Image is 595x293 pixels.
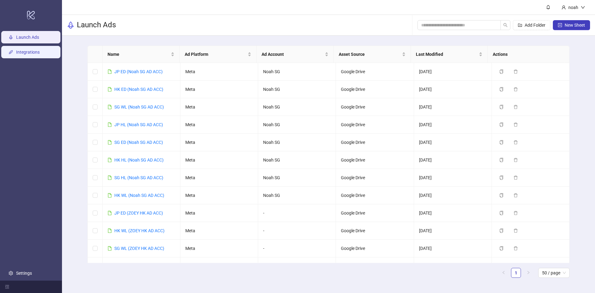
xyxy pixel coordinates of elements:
span: bell [546,5,550,9]
td: Meta [180,134,258,151]
span: delete [513,246,518,251]
span: plus-square [558,23,562,27]
td: [DATE] [414,98,492,116]
span: delete [513,158,518,162]
span: Asset Source [339,51,401,58]
li: 1 [511,268,521,278]
td: [DATE] [414,240,492,257]
th: Actions [488,46,565,63]
td: Google Drive [336,240,414,257]
th: Last Modified [411,46,488,63]
span: folder-add [518,23,522,27]
th: Asset Source [334,46,411,63]
th: Name [103,46,180,63]
td: Google Drive [336,151,414,169]
td: Noah SG [258,116,336,134]
span: right [527,271,530,274]
a: HK HL (Noah SG AD ACC) [114,158,164,162]
span: delete [513,105,518,109]
span: Add Folder [525,23,545,28]
li: Next Page [523,268,533,278]
span: copy [499,87,504,91]
span: file [108,140,112,144]
td: Meta [180,257,258,275]
span: delete [513,140,518,144]
td: [DATE] [414,63,492,81]
span: menu-fold [5,285,9,289]
span: Last Modified [416,51,478,58]
span: file [108,193,112,198]
td: Meta [180,187,258,204]
a: SG ED (Noah SG AD ACC) [114,140,163,145]
td: Google Drive [336,222,414,240]
span: rocket [67,21,74,29]
a: 1 [511,268,521,277]
a: SG WL (ZOEY HK AD ACC) [114,246,164,251]
a: Launch Ads [16,35,39,40]
span: delete [513,87,518,91]
td: Meta [180,116,258,134]
td: Noah SG [258,98,336,116]
span: copy [499,69,504,74]
button: right [523,268,533,278]
td: [DATE] [414,81,492,98]
td: Google Drive [336,257,414,275]
td: Google Drive [336,116,414,134]
td: Google Drive [336,169,414,187]
span: user [562,5,566,10]
td: Noah SG [258,151,336,169]
td: [DATE] [414,204,492,222]
td: Noah SG [258,134,336,151]
td: Google Drive [336,81,414,98]
td: Meta [180,169,258,187]
td: Google Drive [336,204,414,222]
span: delete [513,193,518,198]
th: Ad Platform [180,46,257,63]
h3: Launch Ads [77,20,116,30]
span: file [108,105,112,109]
span: delete [513,122,518,127]
td: [DATE] [414,116,492,134]
span: search [503,23,508,27]
span: copy [499,105,504,109]
span: New Sheet [565,23,585,28]
span: left [502,271,505,274]
td: [DATE] [414,222,492,240]
span: delete [513,229,518,233]
td: Meta [180,98,258,116]
div: Page Size [538,268,570,278]
td: - [258,240,336,257]
span: copy [499,140,504,144]
td: [DATE] [414,169,492,187]
td: [DATE] [414,257,492,275]
button: Add Folder [513,20,550,30]
td: - [258,222,336,240]
button: New Sheet [553,20,590,30]
td: Google Drive [336,187,414,204]
td: Meta [180,204,258,222]
a: HK WL (Noah SG AD ACC) [114,193,164,198]
span: delete [513,175,518,180]
span: copy [499,246,504,251]
td: Noah SG [258,169,336,187]
span: file [108,122,112,127]
td: Google Drive [336,63,414,81]
span: file [108,229,112,233]
td: - [258,204,336,222]
span: 50 / page [542,268,566,277]
td: [DATE] [414,187,492,204]
span: delete [513,69,518,74]
td: Google Drive [336,134,414,151]
a: Integrations [16,50,40,55]
td: Meta [180,240,258,257]
span: delete [513,211,518,215]
th: Ad Account [257,46,334,63]
a: JP ED (Noah SG AD ACC) [114,69,163,74]
a: HK ED (Noah SG AD ACC) [114,87,163,92]
span: copy [499,122,504,127]
a: HK WL (ZOEY HK AD ACC) [114,228,165,233]
td: Meta [180,151,258,169]
a: Settings [16,271,32,276]
td: Noah SG [258,187,336,204]
span: copy [499,158,504,162]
